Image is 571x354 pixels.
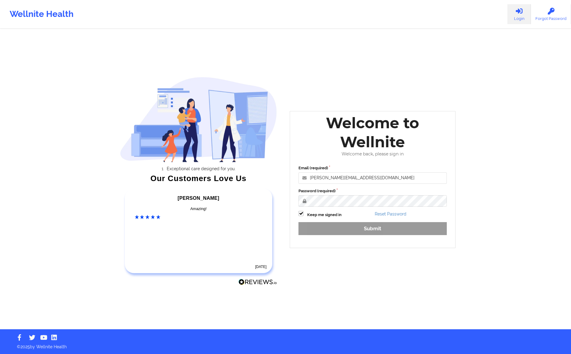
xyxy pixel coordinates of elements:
[294,113,451,151] div: Welcome to Wellnite
[135,206,263,212] div: Amazing!
[298,172,447,184] input: Email address
[307,212,342,218] label: Keep me signed in
[238,279,277,285] img: Reviews.io Logo
[125,166,277,171] li: Exceptional care designed for you.
[255,265,267,269] time: [DATE]
[298,165,447,171] label: Email (required)
[238,279,277,287] a: Reviews.io Logo
[120,77,277,162] img: wellnite-auth-hero_200.c722682e.png
[13,340,558,350] p: © 2025 by Wellnite Health
[294,151,451,157] div: Welcome back, please sign in
[178,196,219,201] span: [PERSON_NAME]
[375,212,406,216] a: Reset Password
[507,4,531,24] a: Login
[298,188,447,194] label: Password (required)
[120,175,277,181] div: Our Customers Love Us
[531,4,571,24] a: Forgot Password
